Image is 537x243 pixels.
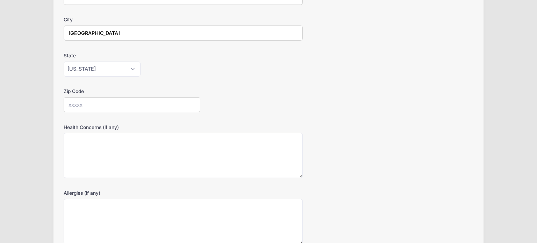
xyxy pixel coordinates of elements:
label: City [64,16,200,23]
label: State [64,52,200,59]
label: Zip Code [64,88,200,95]
input: xxxxx [64,97,200,112]
label: Allergies (if any) [64,190,200,196]
label: Health Concerns (if any) [64,124,200,131]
